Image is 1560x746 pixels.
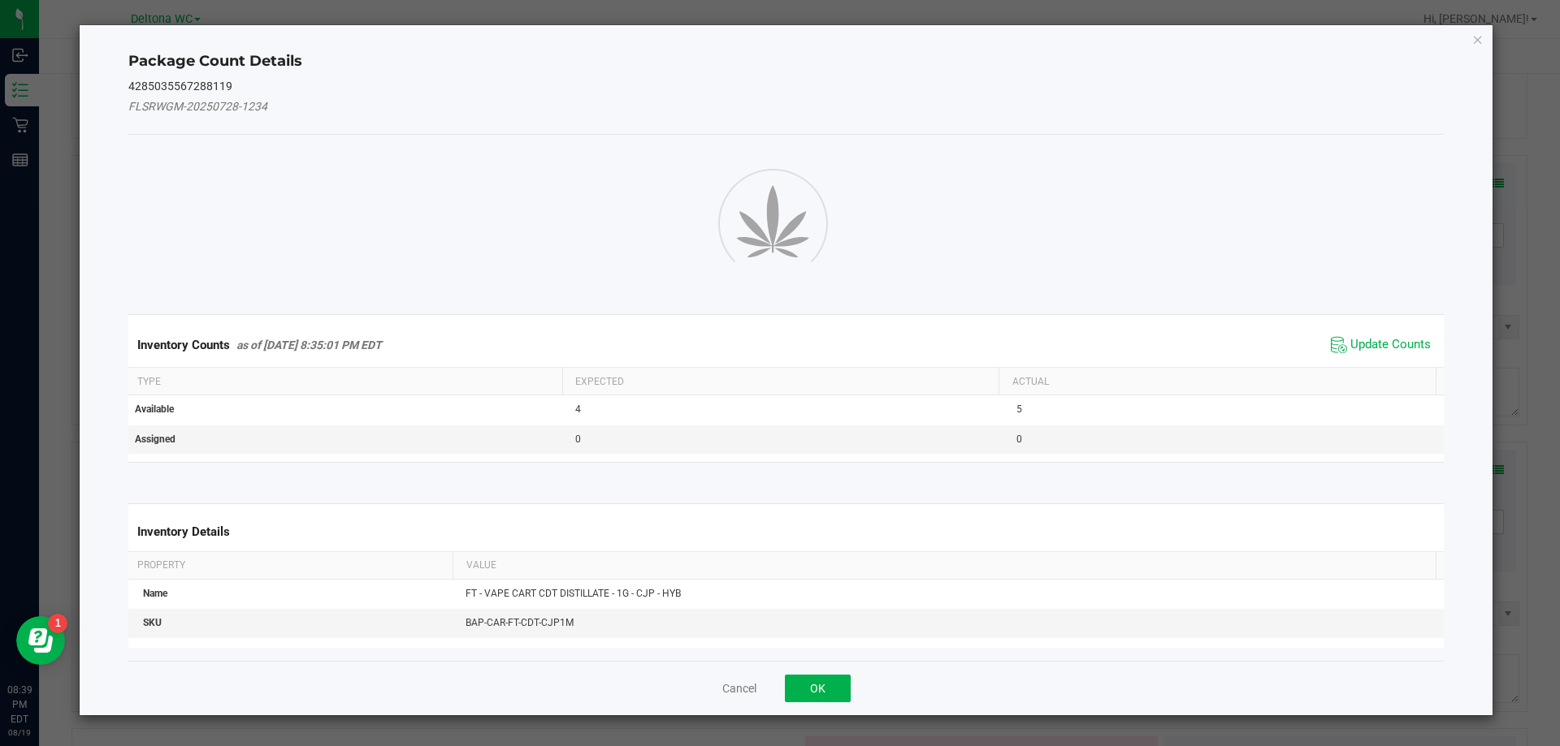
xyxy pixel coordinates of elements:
span: as of [DATE] 8:35:01 PM EDT [236,339,382,351]
h5: 4285035567288119 [128,80,1445,93]
span: 0 [1016,433,1022,445]
span: FT - VAPE CART CDT DISTILLATE - 1G - CJP - HYB [466,588,681,599]
span: 4285035567288119 [466,646,557,658]
span: Actual [1012,376,1049,387]
span: SKU [143,617,162,628]
span: Inventory Details [137,524,230,539]
span: 0 [575,433,581,445]
button: Close [1472,29,1484,49]
span: Package ID [143,646,192,658]
span: Property [137,559,185,571]
h4: Package Count Details [128,51,1445,72]
span: BAP-CAR-FT-CDT-CJP1M [466,617,574,628]
span: Available [135,403,174,415]
button: Cancel [722,680,756,696]
span: Update Counts [1350,337,1431,353]
iframe: Resource center [16,616,65,665]
span: Name [143,588,167,599]
span: 4 [575,403,581,415]
span: Type [137,376,161,387]
iframe: Resource center unread badge [48,614,67,633]
span: Value [466,559,496,571]
span: Expected [575,376,624,387]
span: 5 [1016,403,1022,415]
button: OK [785,675,851,702]
span: Assigned [135,433,175,445]
span: Inventory Counts [137,338,230,352]
h5: FLSRWGM-20250728-1234 [128,101,1445,113]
